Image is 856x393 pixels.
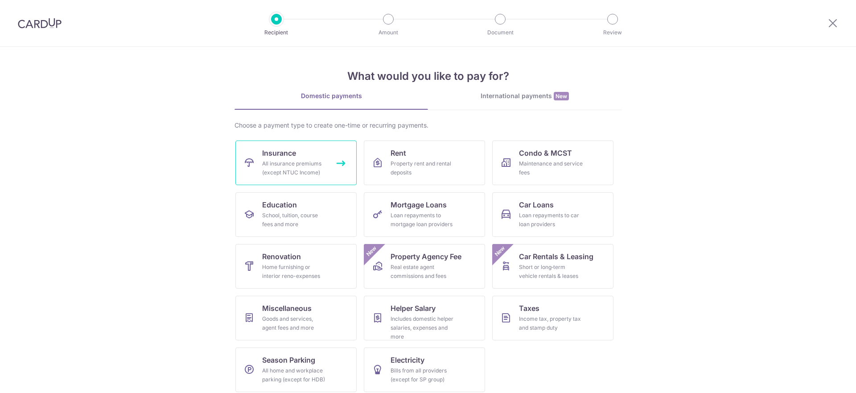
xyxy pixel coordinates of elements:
span: Help [21,6,39,14]
span: Rent [391,148,406,158]
div: Real estate agent commissions and fees [391,263,455,281]
div: All home and workplace parking (except for HDB) [262,366,326,384]
span: Taxes [519,303,539,314]
div: Choose a payment type to create one-time or recurring payments. [235,121,621,130]
p: Review [580,28,646,37]
span: New [364,244,379,259]
span: Helper Salary [391,303,436,314]
div: Short or long‑term vehicle rentals & leases [519,263,583,281]
div: School, tuition, course fees and more [262,211,326,229]
a: Car Rentals & LeasingShort or long‑term vehicle rentals & leasesNew [492,244,613,289]
a: Mortgage LoansLoan repayments to mortgage loan providers [364,192,485,237]
span: New [493,244,507,259]
span: Renovation [262,251,301,262]
div: Goods and services, agent fees and more [262,314,326,332]
span: Miscellaneous [262,303,312,314]
a: TaxesIncome tax, property tax and stamp duty [492,296,613,340]
span: Condo & MCST [519,148,572,158]
div: Loan repayments to car loan providers [519,211,583,229]
div: Bills from all providers (except for SP group) [391,366,455,384]
a: MiscellaneousGoods and services, agent fees and more [235,296,357,340]
a: Car LoansLoan repayments to car loan providers [492,192,613,237]
a: ElectricityBills from all providers (except for SP group) [364,347,485,392]
p: Recipient [243,28,309,37]
div: Income tax, property tax and stamp duty [519,314,583,332]
h4: What would you like to pay for? [235,68,621,84]
div: Loan repayments to mortgage loan providers [391,211,455,229]
span: Electricity [391,355,424,365]
a: Condo & MCSTMaintenance and service fees [492,141,613,185]
a: Season ParkingAll home and workplace parking (except for HDB) [235,347,357,392]
div: Includes domestic helper salaries, expenses and more [391,314,455,341]
div: Maintenance and service fees [519,159,583,177]
div: Home furnishing or interior reno-expenses [262,263,326,281]
p: Amount [355,28,421,37]
div: All insurance premiums (except NTUC Income) [262,159,326,177]
span: Car Rentals & Leasing [519,251,593,262]
span: Mortgage Loans [391,199,447,210]
a: RentProperty rent and rental deposits [364,141,485,185]
span: Property Agency Fee [391,251,461,262]
div: Domestic payments [235,91,428,100]
a: Property Agency FeeReal estate agent commissions and feesNew [364,244,485,289]
a: Helper SalaryIncludes domestic helper salaries, expenses and more [364,296,485,340]
img: CardUp [18,18,62,29]
p: Document [467,28,533,37]
span: Insurance [262,148,296,158]
div: International payments [428,91,621,101]
a: RenovationHome furnishing or interior reno-expenses [235,244,357,289]
span: Season Parking [262,355,315,365]
span: Education [262,199,297,210]
div: Property rent and rental deposits [391,159,455,177]
a: InsuranceAll insurance premiums (except NTUC Income) [235,141,357,185]
a: EducationSchool, tuition, course fees and more [235,192,357,237]
span: Car Loans [519,199,554,210]
span: New [554,92,569,100]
